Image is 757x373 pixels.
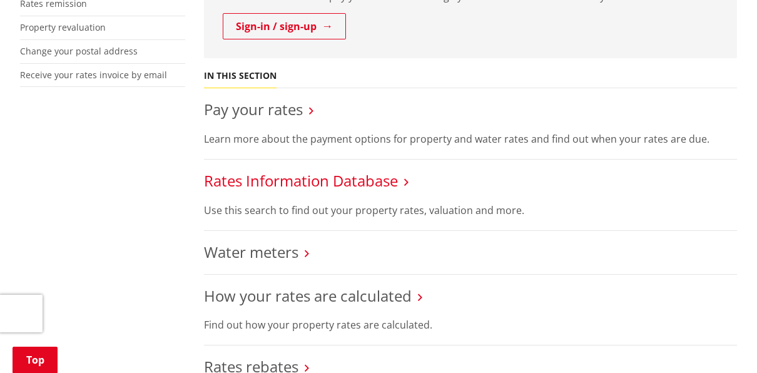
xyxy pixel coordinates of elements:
[204,203,737,218] p: Use this search to find out your property rates, valuation and more.
[204,99,303,120] a: Pay your rates
[223,13,346,39] a: Sign-in / sign-up
[699,320,744,365] iframe: Messenger Launcher
[204,131,737,146] p: Learn more about the payment options for property and water rates and find out when your rates ar...
[20,69,167,81] a: Receive your rates invoice by email
[13,347,58,373] a: Top
[204,285,412,306] a: How your rates are calculated
[204,317,737,332] p: Find out how your property rates are calculated.
[204,71,277,81] h5: In this section
[204,242,298,262] a: Water meters
[20,45,138,57] a: Change your postal address
[204,170,398,191] a: Rates Information Database
[20,21,106,33] a: Property revaluation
